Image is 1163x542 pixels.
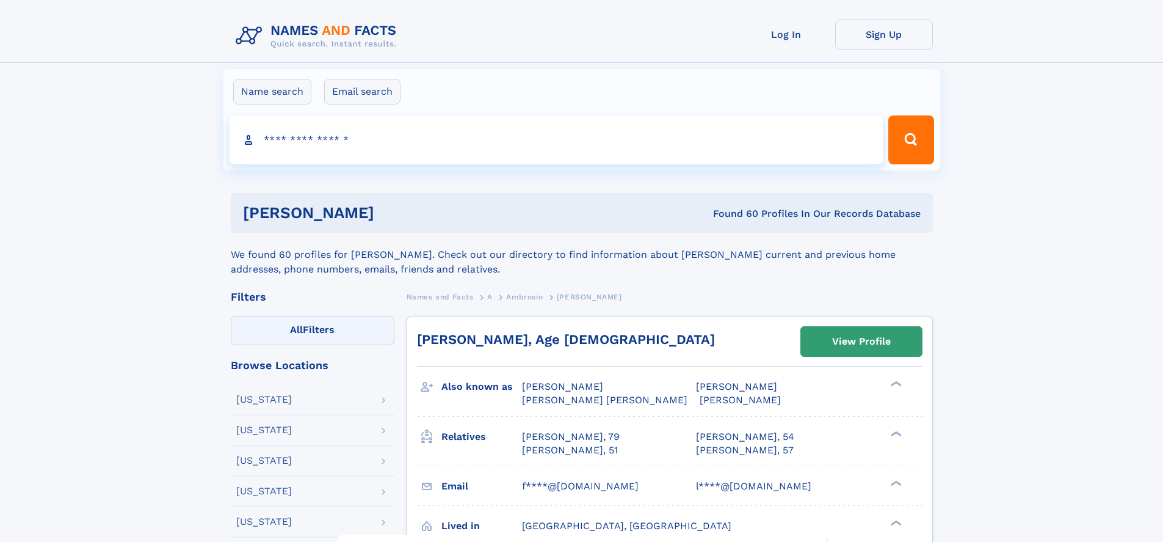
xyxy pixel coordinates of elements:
[557,293,622,301] span: [PERSON_NAME]
[231,291,394,302] div: Filters
[737,20,835,49] a: Log In
[290,324,303,335] span: All
[231,360,394,371] div: Browse Locations
[236,517,292,527] div: [US_STATE]
[888,479,902,487] div: ❯
[506,289,543,304] a: Ambrosio
[236,456,292,466] div: [US_STATE]
[801,327,922,356] a: View Profile
[231,20,407,53] img: Logo Names and Facts
[441,376,522,397] h3: Also known as
[888,430,902,438] div: ❯
[236,486,292,496] div: [US_STATE]
[231,316,394,345] label: Filters
[243,205,544,221] h1: [PERSON_NAME]
[835,20,933,49] a: Sign Up
[441,427,522,447] h3: Relatives
[233,79,311,104] label: Name search
[324,79,400,104] label: Email search
[543,207,921,221] div: Found 60 Profiles In Our Records Database
[407,289,474,304] a: Names and Facts
[696,381,777,392] span: [PERSON_NAME]
[888,519,902,527] div: ❯
[441,476,522,497] h3: Email
[417,332,715,347] a: [PERSON_NAME], Age [DEMOGRAPHIC_DATA]
[700,394,781,406] span: [PERSON_NAME]
[506,293,543,301] span: Ambrosio
[696,430,794,444] a: [PERSON_NAME], 54
[441,516,522,537] h3: Lived in
[487,293,493,301] span: A
[487,289,493,304] a: A
[696,444,794,457] a: [PERSON_NAME], 57
[236,395,292,405] div: [US_STATE]
[231,233,933,277] div: We found 60 profiles for [PERSON_NAME]. Check out our directory to find information about [PERSON...
[522,381,603,392] span: [PERSON_NAME]
[522,430,620,444] a: [PERSON_NAME], 79
[832,328,891,356] div: View Profile
[522,444,618,457] a: [PERSON_NAME], 51
[522,394,687,406] span: [PERSON_NAME] [PERSON_NAME]
[888,115,933,164] button: Search Button
[236,425,292,435] div: [US_STATE]
[522,520,731,532] span: [GEOGRAPHIC_DATA], [GEOGRAPHIC_DATA]
[888,380,902,388] div: ❯
[230,115,883,164] input: search input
